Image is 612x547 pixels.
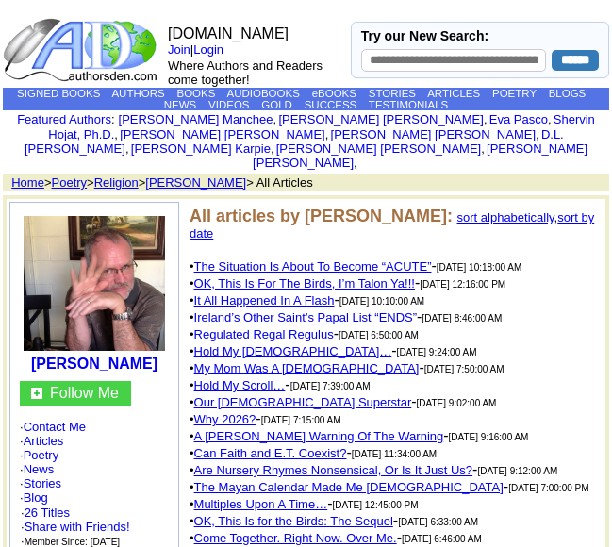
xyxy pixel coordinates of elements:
[427,88,480,99] a: ARTICLES
[194,276,415,290] a: OK, This Is For The Birds, I’m Talon Ya!!!
[539,130,541,141] font: i
[17,112,111,126] a: Featured Authors
[190,395,411,409] font: •
[190,207,453,225] b: All articles by [PERSON_NAME]:
[208,99,249,110] a: VIDEOS
[290,381,371,391] font: [DATE] 7:39:00 AM
[508,483,588,493] font: [DATE] 7:00:00 PM
[120,127,324,141] a: [PERSON_NAME] [PERSON_NAME]
[190,446,346,460] font: •
[361,28,488,43] label: Try our New Search:
[118,130,120,141] font: i
[119,112,273,126] a: [PERSON_NAME] Manchee
[477,466,557,476] font: [DATE] 9:12:00 AM
[5,175,313,190] font: > > > > All Articles
[194,514,393,528] a: OK, This Is for the Birds: The Sequel
[131,141,271,156] a: [PERSON_NAME] Karpie
[357,158,359,169] font: i
[312,88,356,99] a: eBOOKS
[194,259,432,273] a: The Situation Is About To Become “ACUTE”
[261,99,292,110] a: GOLD
[328,130,330,141] font: i
[485,144,487,155] font: i
[111,88,164,99] a: AUTHORS
[24,434,64,448] a: Articles
[190,310,417,324] font: •
[25,537,121,547] font: Member Since: [DATE]
[488,115,489,125] font: i
[333,500,419,510] font: [DATE] 12:45:00 PM
[305,99,357,110] a: SUCCESS
[194,429,444,443] a: A [PERSON_NAME] Warning Of The Warning
[25,506,70,520] a: 26 Titles
[276,115,278,125] font: i
[25,127,564,156] a: D.L. [PERSON_NAME]
[190,327,334,341] font: •
[168,42,190,57] a: Join
[194,497,328,511] a: Multiples Upon A Time…
[492,88,537,99] a: POETRY
[11,175,44,190] a: Home
[190,293,334,307] font: •
[168,25,289,41] font: [DOMAIN_NAME]
[420,279,505,290] font: [DATE] 12:16:00 PM
[552,115,554,125] font: i
[449,432,529,442] font: [DATE] 9:16:00 AM
[194,463,472,477] a: Are Nursery Rhymes Nonsensical, Or Is It Just Us?
[164,99,197,110] a: NEWS
[17,112,114,126] font: :
[24,476,61,490] a: Stories
[145,175,246,190] a: [PERSON_NAME]
[194,395,412,409] a: Our [DEMOGRAPHIC_DATA] Superstar
[24,448,59,462] a: Poetry
[190,378,285,392] font: •
[194,361,420,375] a: My Mom Was A [DEMOGRAPHIC_DATA]
[24,490,48,505] a: Blog
[331,127,536,141] a: [PERSON_NAME] [PERSON_NAME]
[369,99,448,110] a: TESTIMONIALS
[339,296,424,307] font: [DATE] 10:10:00 AM
[417,398,497,408] font: [DATE] 9:02:00 AM
[190,429,443,443] font: •
[194,310,418,324] a: Ireland’s Other Saint’s Papal List “ENDS”
[194,293,335,307] a: It All Happened In A Flash
[457,210,554,224] a: sort alphabetically
[190,344,391,358] font: •
[31,356,157,372] a: [PERSON_NAME]
[50,385,119,401] a: Follow Me
[274,144,276,155] font: i
[276,141,481,156] a: [PERSON_NAME] [PERSON_NAME]
[24,420,86,434] a: Contact Me
[549,88,587,99] a: BLOGS
[253,141,587,170] a: [PERSON_NAME] [PERSON_NAME]
[193,42,223,57] a: Login
[190,361,419,375] font: •
[24,462,55,476] a: News
[190,276,415,290] font: •
[176,88,215,99] a: BOOKS
[278,112,483,126] a: [PERSON_NAME] [PERSON_NAME]
[190,497,327,511] font: •
[52,175,88,190] a: Poetry
[190,531,397,545] font: •
[129,144,131,155] font: i
[3,17,161,83] img: logo_ad.gif
[48,112,595,141] a: Shervin Hojat, Ph.D.
[25,112,595,170] font: , , , , , , , , , ,
[25,520,130,534] a: Share with Friends!
[352,449,437,459] font: [DATE] 11:34:00 AM
[190,463,472,477] font: •
[94,175,139,190] a: Religion
[194,480,504,494] a: The Mayan Calendar Made Me [DEMOGRAPHIC_DATA]
[194,446,347,460] a: Can Faith and E.T. Coexist?
[397,347,477,357] font: [DATE] 9:24:00 AM
[17,88,100,99] a: SIGNED BOOKS
[190,412,256,426] font: •
[369,88,416,99] a: STORIES
[422,313,502,323] font: [DATE] 8:46:00 AM
[194,531,397,545] a: Come Together. Right Now. Over Me.
[424,364,504,374] font: [DATE] 7:50:00 AM
[168,42,230,57] font: |
[402,534,482,544] font: [DATE] 6:46:00 AM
